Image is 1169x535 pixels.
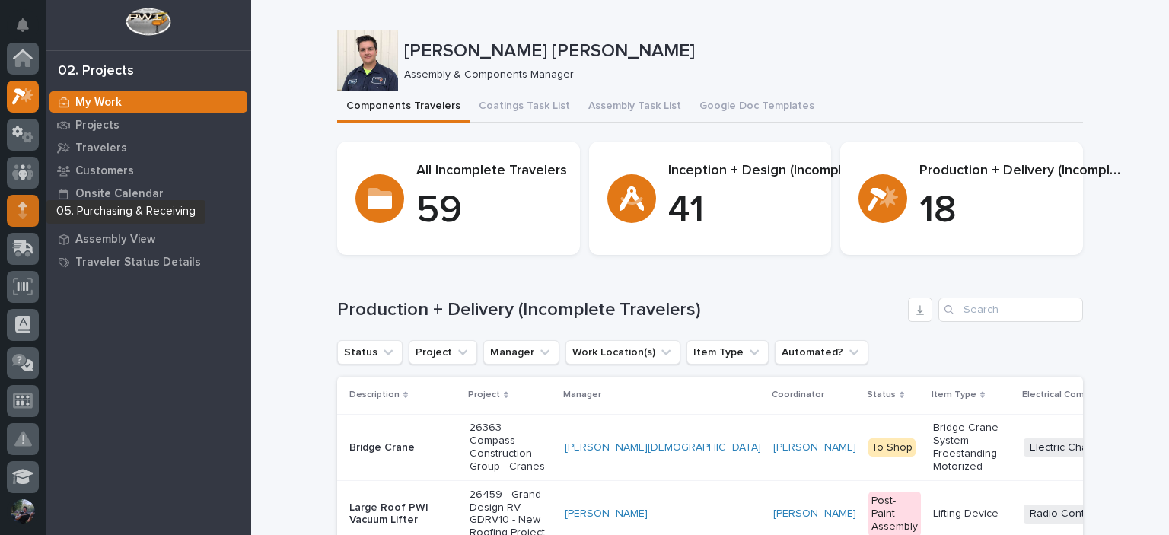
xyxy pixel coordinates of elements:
[75,164,134,178] p: Customers
[775,340,868,365] button: Automated?
[579,91,690,123] button: Assembly Task List
[46,159,251,182] a: Customers
[772,387,824,403] p: Coordinator
[686,340,769,365] button: Item Type
[867,387,896,403] p: Status
[409,340,477,365] button: Project
[416,163,567,180] p: All Incomplete Travelers
[404,68,1071,81] p: Assembly & Components Manager
[404,40,1077,62] p: [PERSON_NAME] [PERSON_NAME]
[868,438,916,457] div: To Shop
[933,422,1011,473] p: Bridge Crane System - Freestanding Motorized
[773,441,856,454] a: [PERSON_NAME]
[468,387,500,403] p: Project
[938,298,1083,322] input: Search
[349,387,400,403] p: Description
[46,136,251,159] a: Travelers
[470,91,579,123] button: Coatings Task List
[668,163,868,180] p: Inception + Design (Incomplete)
[75,187,164,201] p: Onsite Calendar
[563,387,601,403] p: Manager
[933,508,1011,521] p: Lifting Device
[565,441,761,454] a: [PERSON_NAME][DEMOGRAPHIC_DATA]
[349,502,457,527] p: Large Roof PWI Vacuum Lifter
[46,113,251,136] a: Projects
[919,163,1126,180] p: Production + Delivery (Incomplete)
[565,508,648,521] a: [PERSON_NAME]
[565,340,680,365] button: Work Location(s)
[1022,387,1121,403] p: Electrical Components
[75,142,127,155] p: Travelers
[349,441,457,454] p: Bridge Crane
[126,8,170,36] img: Workspace Logo
[416,188,567,234] p: 59
[1024,438,1130,457] span: Electric Chain Hoist
[46,91,251,113] a: My Work
[58,63,134,80] div: 02. Projects
[932,387,976,403] p: Item Type
[1024,505,1104,524] span: Radio Control
[337,91,470,123] button: Components Travelers
[75,233,155,247] p: Assembly View
[19,18,39,43] div: Notifications
[75,210,203,224] p: Fab and Coatings Items
[337,340,403,365] button: Status
[337,299,902,321] h1: Production + Delivery (Incomplete Travelers)
[75,256,201,269] p: Traveler Status Details
[483,340,559,365] button: Manager
[668,188,868,234] p: 41
[919,188,1126,234] p: 18
[46,182,251,205] a: Onsite Calendar
[7,495,39,527] button: users-avatar
[75,96,122,110] p: My Work
[690,91,823,123] button: Google Doc Templates
[46,250,251,273] a: Traveler Status Details
[46,205,251,228] a: Fab and Coatings Items
[773,508,856,521] a: [PERSON_NAME]
[470,422,553,473] p: 26363 - Compass Construction Group - Cranes
[46,228,251,250] a: Assembly View
[75,119,119,132] p: Projects
[7,9,39,41] button: Notifications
